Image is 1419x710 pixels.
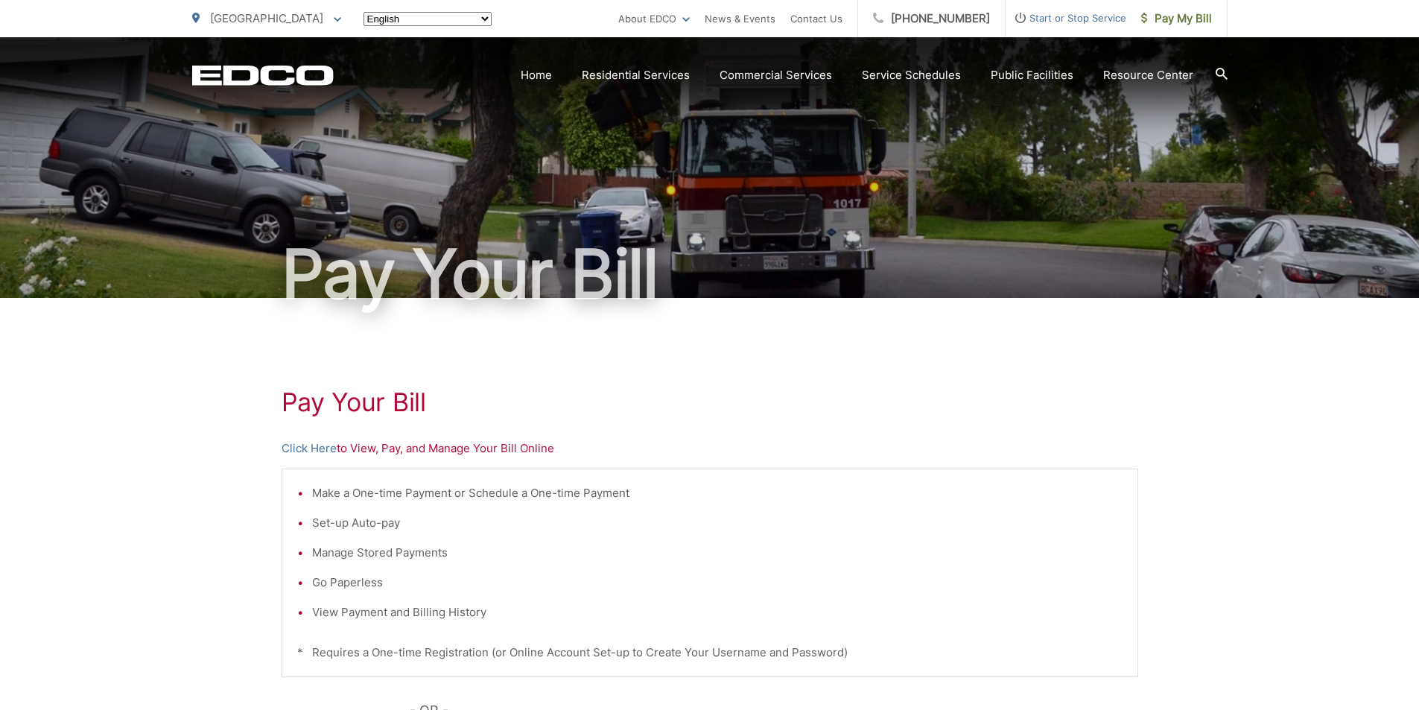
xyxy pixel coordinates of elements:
[312,484,1123,502] li: Make a One-time Payment or Schedule a One-time Payment
[790,10,842,28] a: Contact Us
[192,65,334,86] a: EDCD logo. Return to the homepage.
[862,66,961,84] a: Service Schedules
[1141,10,1212,28] span: Pay My Bill
[192,237,1228,311] h1: Pay Your Bill
[364,12,492,26] select: Select a language
[312,574,1123,592] li: Go Paperless
[618,10,690,28] a: About EDCO
[582,66,690,84] a: Residential Services
[705,10,775,28] a: News & Events
[720,66,832,84] a: Commercial Services
[312,514,1123,532] li: Set-up Auto-pay
[521,66,552,84] a: Home
[282,440,337,457] a: Click Here
[282,387,1138,417] h1: Pay Your Bill
[210,11,323,25] span: [GEOGRAPHIC_DATA]
[312,544,1123,562] li: Manage Stored Payments
[297,644,1123,662] p: * Requires a One-time Registration (or Online Account Set-up to Create Your Username and Password)
[1103,66,1193,84] a: Resource Center
[282,440,1138,457] p: to View, Pay, and Manage Your Bill Online
[312,603,1123,621] li: View Payment and Billing History
[991,66,1073,84] a: Public Facilities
